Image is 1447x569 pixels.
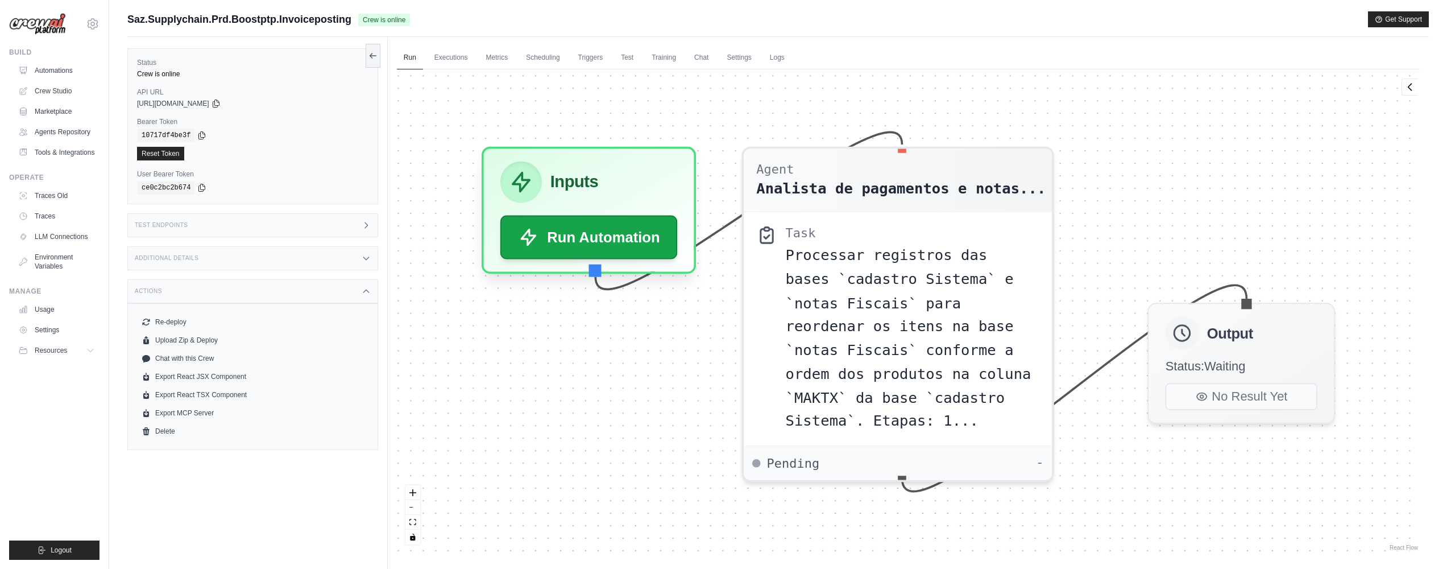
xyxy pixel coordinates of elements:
a: Crew Studio [14,82,99,100]
span: Crew is online [358,14,410,26]
span: [URL][DOMAIN_NAME] [137,99,209,108]
img: Logo [9,13,66,35]
label: Status [137,58,368,67]
a: Logs [763,46,791,70]
span: Saz.Supplychain.Prd.Boostptp.Invoiceposting [127,11,351,27]
a: Marketplace [14,102,99,121]
div: Operate [9,173,99,182]
span: Resources [35,346,67,355]
div: Build [9,48,99,57]
h3: Actions [135,288,162,295]
a: Test [614,46,640,70]
h3: Inputs [550,170,598,195]
a: Executions [428,46,475,70]
a: Run [397,46,423,70]
a: Export React TSX Component [137,386,368,404]
div: Manage [9,287,99,296]
a: React Flow attribution [1390,545,1418,551]
button: Re-deploy [137,313,368,331]
a: Export React JSX Component [137,368,368,386]
button: toggle interactivity [405,530,420,545]
button: Get Support [1368,11,1429,27]
a: Chat [687,46,715,70]
a: Settings [720,46,758,70]
a: Automations [14,61,99,80]
h3: Output [1207,323,1253,344]
a: Tools & Integrations [14,143,99,162]
a: Chat with this Crew [137,349,368,368]
a: Traces [14,207,99,225]
iframe: Chat Widget [1390,514,1447,569]
a: LLM Connections [14,228,99,246]
div: Analista de pagamentos e notas fiscais especializado em processamento de dados em lote. [756,178,1046,199]
span: Status: Waiting [1165,359,1245,374]
label: User Bearer Token [137,170,368,179]
code: 10717df4be3f [137,129,195,142]
button: zoom out [405,500,420,515]
div: - [1036,455,1043,472]
div: AgentAnalista de pagamentos e notas...TaskProcessar registros das bases `cadastro Sistema` e `not... [741,147,1054,482]
a: Traces Old [14,187,99,205]
div: Agent [756,161,1046,178]
a: Environment Variables [14,248,99,275]
button: zoom in [405,485,420,500]
a: Export MCP Server [137,404,368,422]
div: OutputStatus:WaitingNo Result Yet [1147,303,1334,423]
a: Usage [14,300,99,319]
button: No Result Yet [1165,383,1317,410]
button: fit view [405,515,420,530]
span: Processar registros das bases `cadastro Sistema` e `notas Fiscais` para reordenar os itens na bas... [785,247,1031,430]
div: Processar registros das bases `cadastro Sistema` e `notas Fiscais` para reordenar os itens na bas... [785,244,1039,433]
div: Crew is online [137,69,368,79]
h3: Additional Details [135,255,198,262]
label: Bearer Token [137,117,368,126]
a: Training [645,46,683,70]
button: Logout [9,541,99,560]
span: Logout [51,546,72,555]
g: Edge from inputsNode to fe5bddb2ab515bc5b0c4f1ad92501b67 [595,132,902,289]
button: Resources [14,341,99,360]
h3: Test Endpoints [135,222,188,229]
div: React Flow controls [405,485,420,545]
span: Pending [766,455,819,472]
label: API URL [137,88,368,97]
button: Upload Zip & Deploy [137,331,368,349]
a: Reset Token [137,147,184,160]
a: Delete [137,422,368,440]
g: Edge from fe5bddb2ab515bc5b0c4f1ad92501b67 to outputNode [902,285,1246,491]
button: Run Automation [500,216,678,259]
a: Agents Repository [14,123,99,141]
div: InputsRun Automation [482,147,696,274]
a: Metrics [479,46,515,70]
a: Triggers [571,46,610,70]
a: Settings [14,321,99,339]
a: Scheduling [519,46,566,70]
code: ce0c2bc2b674 [137,181,195,195]
div: Task [785,225,815,241]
